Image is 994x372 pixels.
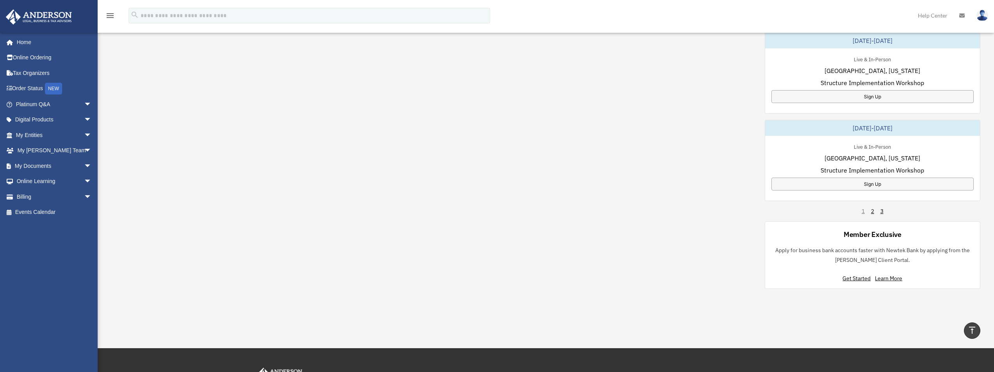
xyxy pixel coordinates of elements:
a: Order StatusNEW [5,81,104,97]
a: Get Started [842,275,874,282]
a: Learn More [875,275,902,282]
a: Sign Up [771,90,974,103]
div: Live & In-Person [848,55,897,63]
a: vertical_align_top [964,322,980,339]
div: Live & In-Person [848,142,897,150]
span: arrow_drop_down [84,174,100,190]
a: Billingarrow_drop_down [5,189,104,205]
a: Sign Up [771,178,974,190]
a: Online Learningarrow_drop_down [5,174,104,189]
img: Anderson Advisors Platinum Portal [4,9,74,25]
a: menu [105,14,115,20]
img: User Pic [976,10,988,21]
span: arrow_drop_down [84,112,100,128]
div: [DATE]-[DATE] [765,33,980,48]
a: My Documentsarrow_drop_down [5,158,104,174]
span: [GEOGRAPHIC_DATA], [US_STATE] [824,66,920,75]
div: NEW [45,83,62,94]
a: Tax Organizers [5,65,104,81]
i: vertical_align_top [967,326,977,335]
div: Member Exclusive [844,230,901,239]
a: Digital Productsarrow_drop_down [5,112,104,128]
i: menu [105,11,115,20]
span: arrow_drop_down [84,96,100,112]
a: 3 [880,207,883,215]
a: 2 [871,207,874,215]
a: Home [5,34,100,50]
span: arrow_drop_down [84,189,100,205]
span: [GEOGRAPHIC_DATA], [US_STATE] [824,153,920,163]
a: My Entitiesarrow_drop_down [5,127,104,143]
span: Structure Implementation Workshop [821,166,924,175]
a: Events Calendar [5,205,104,220]
span: arrow_drop_down [84,127,100,143]
a: My [PERSON_NAME] Teamarrow_drop_down [5,143,104,158]
span: Structure Implementation Workshop [821,78,924,87]
span: arrow_drop_down [84,143,100,159]
div: [DATE]-[DATE] [765,120,980,136]
span: arrow_drop_down [84,158,100,174]
p: Apply for business bank accounts faster with Newtek Bank by applying from the [PERSON_NAME] Clien... [771,246,974,265]
a: Platinum Q&Aarrow_drop_down [5,96,104,112]
i: search [130,11,139,19]
a: Online Ordering [5,50,104,66]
